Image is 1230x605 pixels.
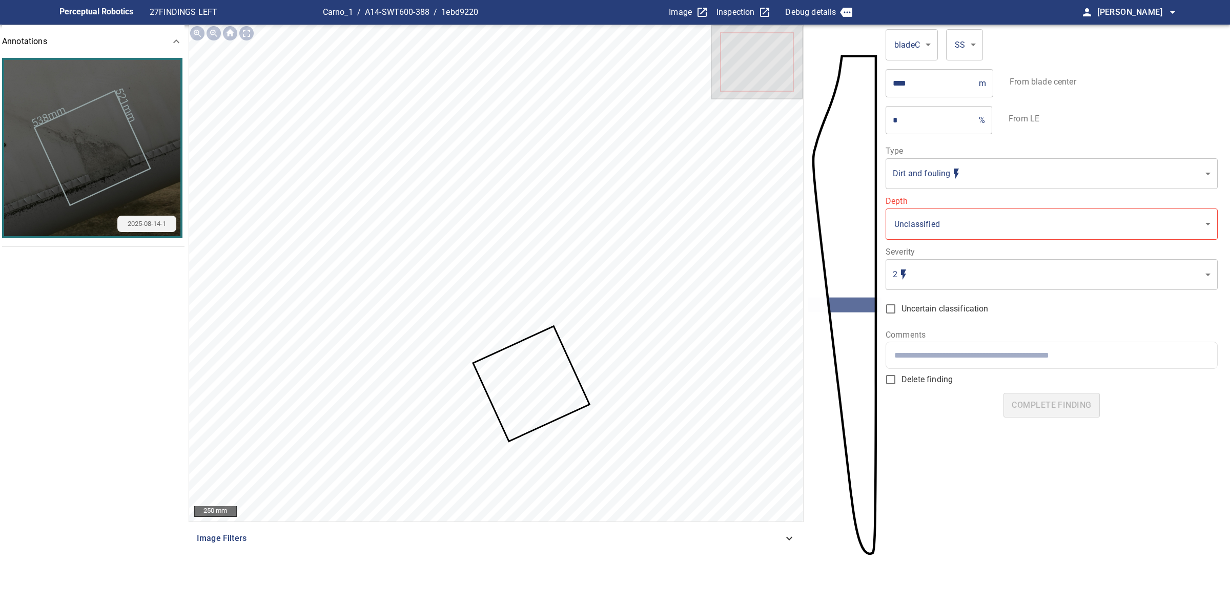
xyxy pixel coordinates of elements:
[1009,115,1039,123] label: From LE
[1166,6,1179,18] span: arrow_drop_down
[1093,2,1179,23] button: [PERSON_NAME]
[669,6,692,18] p: Image
[189,526,804,551] div: Image Filters
[886,248,1218,256] label: Severity
[434,6,437,18] span: /
[238,25,255,41] div: Toggle full page
[893,268,1201,281] div: 2
[886,147,1218,155] label: Type
[59,4,133,20] figcaption: Perceptual Robotics
[886,208,1218,240] div: Unclassified
[121,219,172,229] span: 2025-08-14-1
[323,6,353,18] p: Carno_1
[901,303,989,315] span: Uncertain classification
[880,298,1209,320] label: Select this if you're unsure about the classification and it may need further review, reinspectio...
[1081,6,1093,18] span: person
[946,29,983,60] div: SS
[189,25,206,41] div: Zoom in
[1097,5,1179,19] span: [PERSON_NAME]
[4,60,180,236] button: 2025-08-14-1
[979,78,986,88] p: m
[365,7,429,17] a: A14-SWT600-388
[886,29,938,60] div: bladeC
[886,197,1218,205] label: Depth
[886,331,1218,339] label: Comments
[716,6,755,18] p: Inspection
[785,6,836,18] p: Debug details
[893,38,921,51] div: bladeC
[206,25,222,41] div: Zoom out
[357,6,361,18] span: /
[669,6,708,18] a: Image
[2,35,47,48] p: Annotations
[953,38,967,51] div: SS
[441,7,478,17] a: 1ebd9220
[4,60,180,236] img: Cropped image of finding key Carno_1/A14-SWT600-388/1ebd9220-7ea1-11f0-84fa-7f6b52d3c47b. Inspect...
[150,6,323,18] p: 27 FINDINGS LEFT
[901,373,953,386] span: Delete finding
[2,25,187,58] div: Annotations
[886,197,1218,240] div: Please select a valid value
[979,115,985,125] p: %
[886,259,1218,290] div: 2
[1010,78,1076,86] label: From blade center
[886,158,1218,189] div: Dirt and fouling
[222,25,238,41] div: Go home
[197,532,783,545] span: Image Filters
[893,168,1201,180] div: Matches with suggested type
[893,218,1201,231] div: Unclassified
[716,6,771,18] a: Inspection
